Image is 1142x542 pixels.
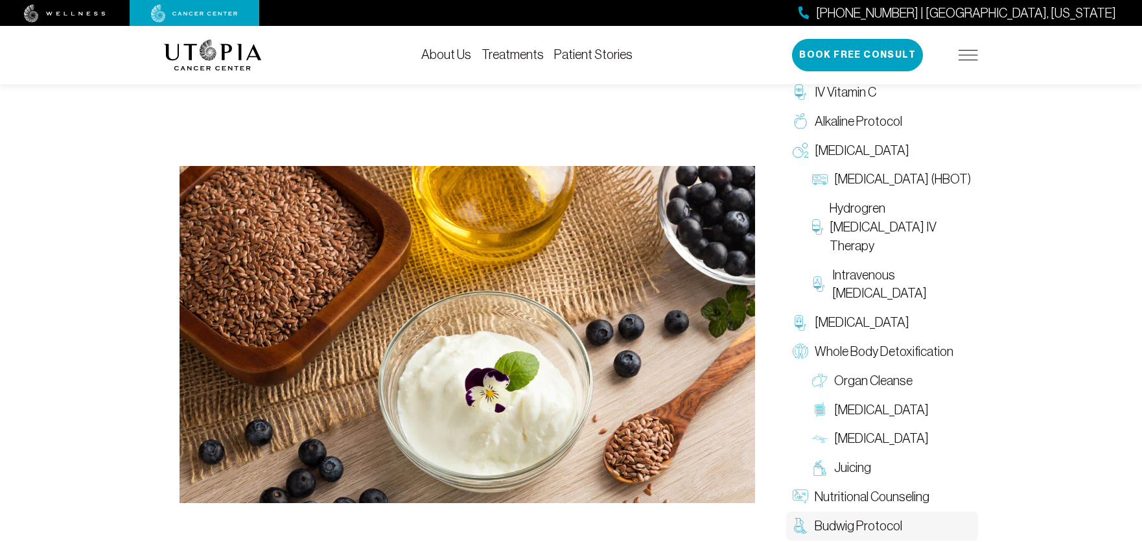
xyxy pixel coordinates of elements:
span: Alkaline Protocol [815,112,902,131]
img: Nutritional Counseling [793,489,808,504]
img: Chelation Therapy [793,315,808,331]
a: Whole Body Detoxification [786,337,978,366]
a: Patient Stories [554,47,633,62]
span: [MEDICAL_DATA] [834,401,929,419]
a: [PHONE_NUMBER] | [GEOGRAPHIC_DATA], [US_STATE] [798,4,1116,23]
img: Alkaline Protocol [793,113,808,129]
span: Organ Cleanse [834,371,913,390]
a: About Us [421,47,471,62]
img: Hyperbaric Oxygen Therapy (HBOT) [812,172,828,187]
img: Juicing [812,460,828,476]
img: Intravenous Ozone Therapy [812,276,826,292]
img: Budwig Protocol [793,518,808,534]
a: [MEDICAL_DATA] [786,136,978,165]
img: Whole Body Detoxification [793,344,808,359]
img: icon-hamburger [959,50,978,60]
span: IV Vitamin C [815,83,876,102]
a: Organ Cleanse [806,366,978,395]
a: [MEDICAL_DATA] (HBOT) [806,165,978,194]
img: wellness [24,5,106,23]
span: [MEDICAL_DATA] [834,429,929,448]
img: IV Vitamin C [793,84,808,100]
a: Hydrogren [MEDICAL_DATA] IV Therapy [806,194,978,260]
img: logo [164,40,262,71]
img: Colon Therapy [812,402,828,418]
a: Budwig Protocol [786,512,978,541]
a: [MEDICAL_DATA] [806,395,978,425]
a: Juicing [806,453,978,482]
a: IV Vitamin C [786,78,978,107]
span: [MEDICAL_DATA] [815,313,909,332]
img: Oxygen Therapy [793,143,808,158]
a: Treatments [482,47,544,62]
span: [MEDICAL_DATA] (HBOT) [834,170,971,189]
img: Lymphatic Massage [812,431,828,447]
img: Budwig Protocol [180,166,755,503]
span: [PHONE_NUMBER] | [GEOGRAPHIC_DATA], [US_STATE] [816,4,1116,23]
a: [MEDICAL_DATA] [806,424,978,453]
span: Nutritional Counseling [815,488,929,506]
span: Budwig Protocol [815,517,902,536]
img: Organ Cleanse [812,373,828,388]
a: Alkaline Protocol [786,107,978,136]
span: Whole Body Detoxification [815,342,953,361]
img: cancer center [151,5,238,23]
a: Nutritional Counseling [786,482,978,512]
a: [MEDICAL_DATA] [786,308,978,337]
span: Juicing [834,458,871,477]
button: Book Free Consult [792,39,923,71]
span: [MEDICAL_DATA] [815,141,909,160]
span: Hydrogren [MEDICAL_DATA] IV Therapy [830,199,972,255]
img: Hydrogren Peroxide IV Therapy [812,219,823,235]
a: Intravenous [MEDICAL_DATA] [806,261,978,309]
span: Intravenous [MEDICAL_DATA] [832,266,972,303]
